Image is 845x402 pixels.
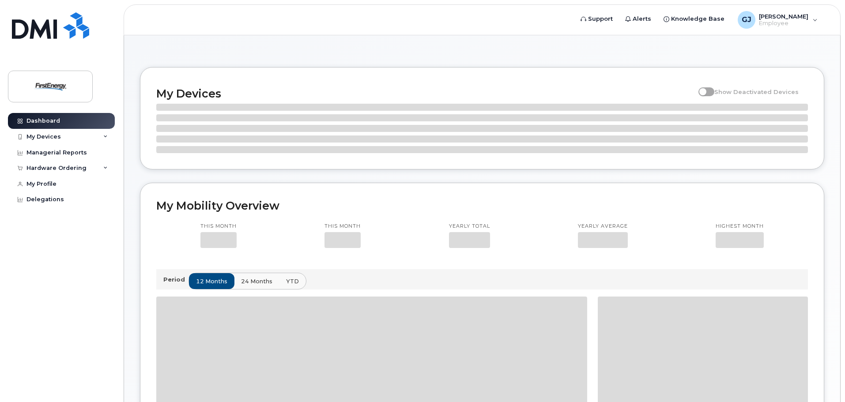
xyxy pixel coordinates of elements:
span: Show Deactivated Devices [714,88,799,95]
p: Period [163,275,189,284]
span: YTD [286,277,299,286]
p: Yearly average [578,223,628,230]
p: Highest month [716,223,764,230]
p: Yearly total [449,223,490,230]
span: 24 months [241,277,272,286]
h2: My Devices [156,87,694,100]
p: This month [200,223,237,230]
p: This month [324,223,361,230]
input: Show Deactivated Devices [698,83,705,90]
h2: My Mobility Overview [156,199,808,212]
